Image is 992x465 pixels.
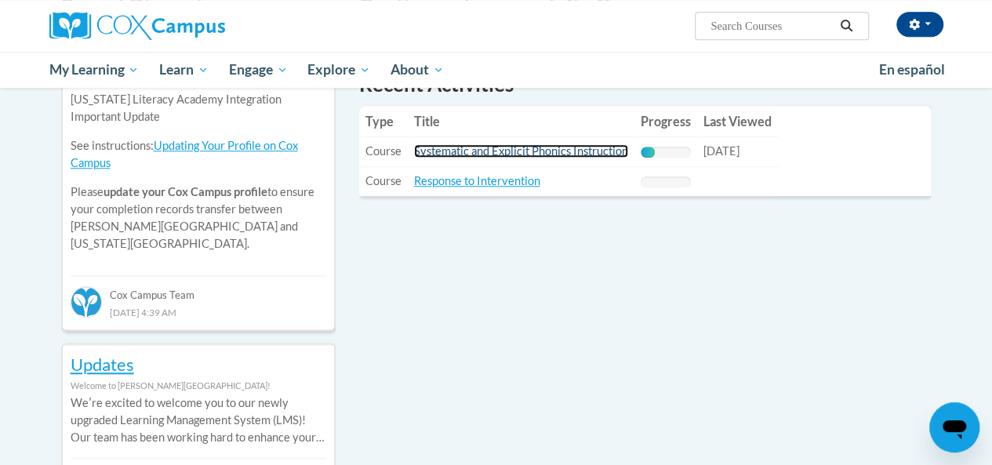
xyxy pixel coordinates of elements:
[297,52,380,88] a: Explore
[71,91,326,125] p: [US_STATE] Literacy Academy Integration Important Update
[71,394,326,446] p: Weʹre excited to welcome you to our newly upgraded Learning Management System (LMS)! Our team has...
[149,52,219,88] a: Learn
[104,185,267,198] b: update your Cox Campus profile
[414,174,540,187] a: Response to Intervention
[414,144,628,158] a: Systematic and Explicit Phonics Instruction
[71,139,298,169] a: Updating Your Profile on Cox Campus
[869,53,955,86] a: En español
[929,402,979,452] iframe: Button to launch messaging window
[896,12,943,37] button: Account Settings
[71,377,326,394] div: Welcome to [PERSON_NAME][GEOGRAPHIC_DATA]!
[834,16,858,35] button: Search
[49,12,332,40] a: Cox Campus
[71,275,326,303] div: Cox Campus Team
[38,52,955,88] div: Main menu
[71,286,102,318] img: Cox Campus Team
[229,60,288,79] span: Engage
[49,60,139,79] span: My Learning
[697,106,778,137] th: Last Viewed
[365,174,402,187] span: Course
[219,52,298,88] a: Engage
[49,12,225,40] img: Cox Campus
[380,52,454,88] a: About
[39,52,150,88] a: My Learning
[71,80,326,264] div: Please to ensure your completion records transfer between [PERSON_NAME][GEOGRAPHIC_DATA] and [US_...
[365,144,402,158] span: Course
[634,106,697,137] th: Progress
[391,60,444,79] span: About
[71,303,326,321] div: [DATE] 4:39 AM
[709,16,834,35] input: Search Courses
[71,137,326,172] p: See instructions:
[703,144,739,158] span: [DATE]
[641,147,656,158] div: Progress, %
[408,106,634,137] th: Title
[359,106,408,137] th: Type
[159,60,209,79] span: Learn
[71,354,134,375] a: Updates
[307,60,370,79] span: Explore
[879,61,945,78] span: En español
